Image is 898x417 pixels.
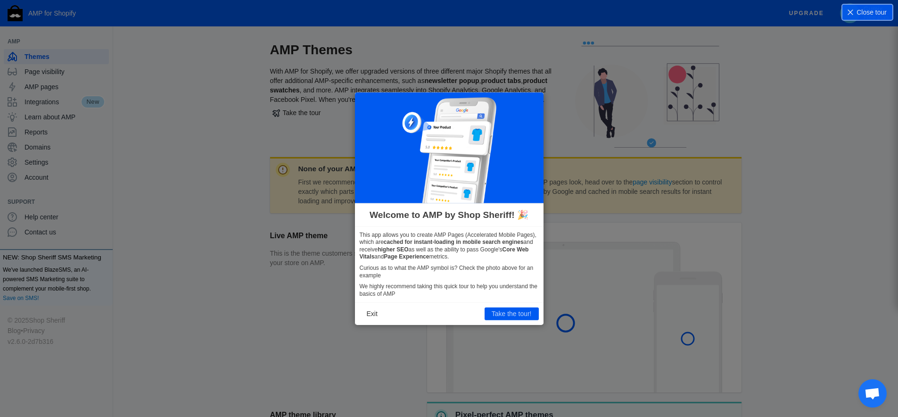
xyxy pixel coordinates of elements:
[858,379,887,408] div: Ouvrir le chat
[360,265,539,279] p: Curious as to what the AMP symbol is? Check the photo above for an example
[384,239,524,245] b: cached for instant-loading in mobile search engines
[360,308,385,320] button: Exit
[384,253,429,260] b: Page Experience
[360,246,529,260] b: Core Web Vitals
[370,208,528,221] span: Welcome to AMP by Shop Sheriff! 🎉
[857,8,887,17] span: Close tour
[402,97,496,203] img: phone-google_300x337.png
[378,246,408,253] b: higher SEO
[360,231,539,260] p: This app allows you to create AMP Pages (Accelerated Mobile Pages), which are and receive as well...
[360,283,539,298] p: We highly recommend taking this quick tour to help you understand the basics of AMP
[485,308,539,320] button: Take the tour!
